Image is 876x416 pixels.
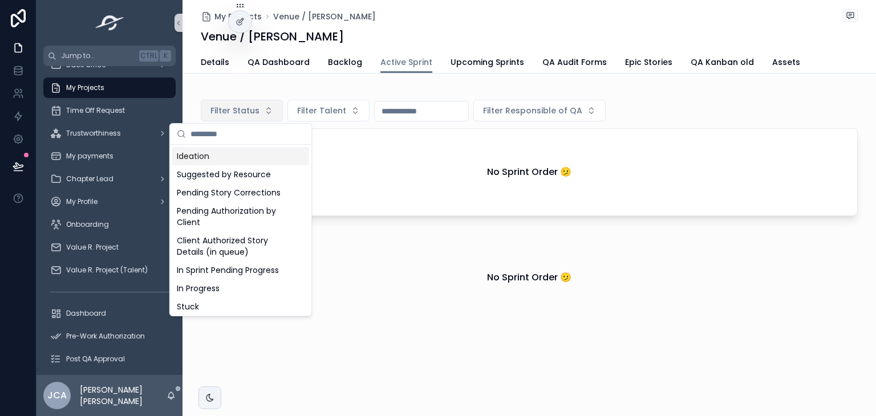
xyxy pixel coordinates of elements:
[273,11,376,22] a: Venue / [PERSON_NAME]
[66,106,125,115] span: Time Off Request
[43,326,176,346] a: Pre-Work Authorization
[172,165,309,183] div: Suggested by Resource
[328,52,362,75] a: Backlog
[43,100,176,121] a: Time Off Request
[625,52,672,75] a: Epic Stories
[172,261,309,279] div: In Sprint Pending Progress
[691,56,754,68] span: QA Kanban old
[201,100,283,121] button: Select Button
[172,202,309,231] div: Pending Authorization by Client
[772,56,800,68] span: Assets
[380,56,432,68] span: Active Sprint
[66,266,148,275] span: Value R. Project (Talent)
[772,52,800,75] a: Assets
[380,52,432,74] a: Active Sprint
[542,56,607,68] span: QA Audit Forms
[43,214,176,235] a: Onboarding
[214,11,262,22] span: My Projects
[80,384,167,407] p: [PERSON_NAME] [PERSON_NAME]
[66,129,121,138] span: Trustworthiness
[201,52,229,75] a: Details
[43,169,176,189] a: Chapter Lead
[172,279,309,297] div: In Progress
[172,183,309,202] div: Pending Story Corrections
[66,197,98,206] span: My Profile
[43,303,176,324] a: Dashboard
[248,56,310,68] span: QA Dashboard
[473,100,606,121] button: Select Button
[328,56,362,68] span: Backlog
[691,52,754,75] a: QA Kanban old
[43,191,176,212] a: My Profile
[483,105,582,116] span: Filter Responsible of QA
[625,56,672,68] span: Epic Stories
[66,243,119,252] span: Value R. Project
[172,147,309,165] div: Ideation
[487,165,571,179] h2: No Sprint Order 🫤
[66,174,113,183] span: Chapter Lead
[161,51,170,60] span: K
[43,260,176,280] a: Value R. Project (Talent)
[201,56,229,68] span: Details
[542,52,607,75] a: QA Audit Forms
[172,297,309,316] div: Stuck
[43,123,176,144] a: Trustworthiness
[297,105,346,116] span: Filter Talent
[43,146,176,166] a: My payments
[66,354,125,364] span: Post QA Approval
[451,56,524,68] span: Upcoming Sprints
[43,46,176,66] button: Jump to...CtrlK
[170,145,311,316] div: Suggestions
[61,51,135,60] span: Jump to...
[451,52,524,75] a: Upcoming Sprints
[248,52,310,75] a: QA Dashboard
[287,100,370,121] button: Select Button
[201,11,262,22] a: My Projects
[36,66,182,375] div: scrollable content
[66,152,113,161] span: My payments
[201,28,344,44] h1: Venue / [PERSON_NAME]
[92,14,128,32] img: App logo
[139,50,159,62] span: Ctrl
[66,332,145,341] span: Pre-Work Authorization
[66,309,106,318] span: Dashboard
[172,231,309,261] div: Client Authorized Story Details (in queue)
[43,349,176,369] a: Post QA Approval
[66,220,109,229] span: Onboarding
[43,78,176,98] a: My Projects
[210,105,259,116] span: Filter Status
[43,237,176,258] a: Value R. Project
[47,389,67,402] span: JCA
[66,83,104,92] span: My Projects
[487,271,571,284] h2: No Sprint Order 🫤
